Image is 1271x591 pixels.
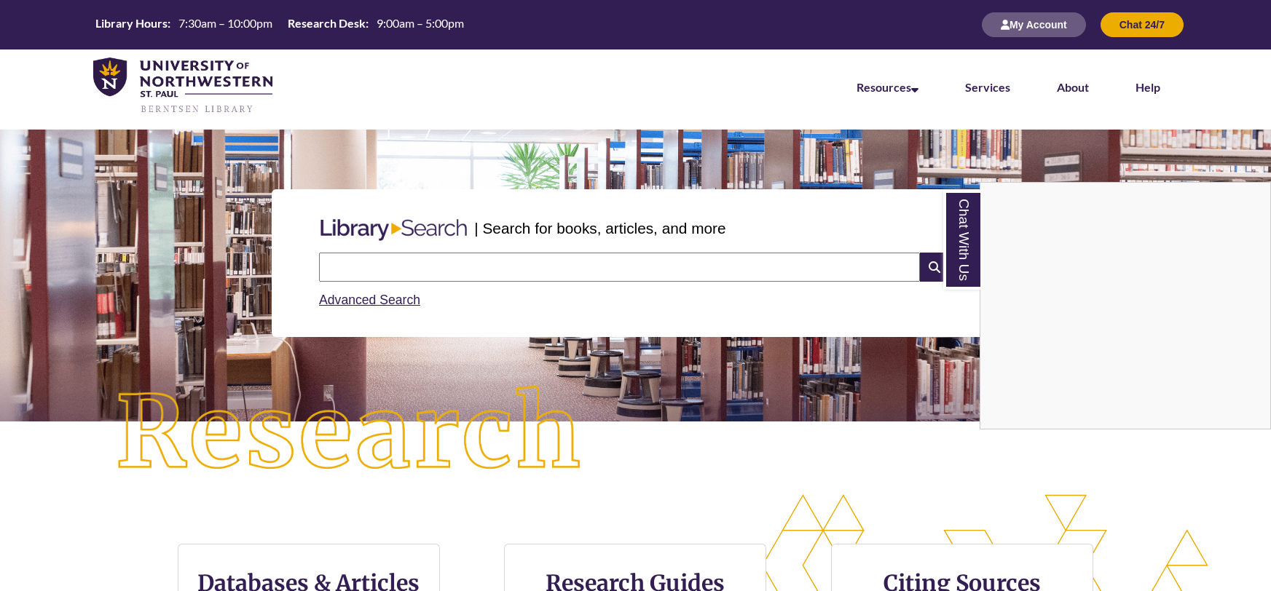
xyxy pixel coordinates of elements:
img: UNWSP Library Logo [93,57,272,114]
a: Services [965,80,1010,94]
a: Chat With Us [943,190,980,290]
a: About [1057,80,1089,94]
a: Resources [857,80,918,94]
a: Help [1136,80,1160,94]
iframe: Chat Widget [980,183,1270,429]
div: Chat With Us [980,182,1271,429]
